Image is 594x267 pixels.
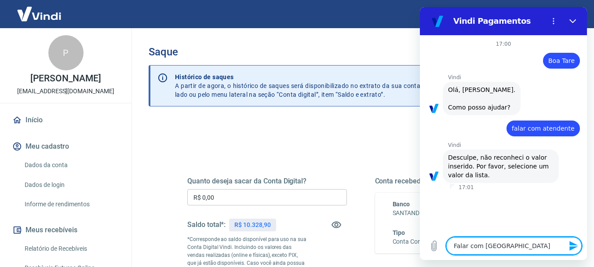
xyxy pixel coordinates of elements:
[149,46,573,58] h3: Saque
[187,220,226,229] h5: Saldo total*:
[21,240,121,258] a: Relatório de Recebíveis
[11,137,121,156] button: Meu cadastro
[11,0,68,27] img: Vindi
[175,73,499,99] p: A partir de agora, o histórico de saques será disponibilizado no extrato da sua conta digital. Ac...
[552,6,583,22] button: Sair
[375,177,535,186] h5: Conta recebedora do saque
[30,74,101,83] p: [PERSON_NAME]
[393,237,434,246] h6: Conta Corrente
[17,87,114,96] p: [EMAIL_ADDRESS][DOMAIN_NAME]
[420,7,587,260] iframe: Janela de mensagens
[187,177,347,186] h5: Quanto deseja sacar da Conta Digital?
[393,208,517,218] h6: SANTANDER S.A.
[21,195,121,213] a: Informe de rendimentos
[11,110,121,130] a: Início
[393,201,410,208] span: Banco
[175,73,499,81] p: Histórico de saques
[234,220,270,230] p: R$ 10.328,90
[48,35,84,70] div: P
[21,156,121,174] a: Dados da conta
[21,176,121,194] a: Dados de login
[11,220,121,240] button: Meus recebíveis
[393,229,405,236] span: Tipo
